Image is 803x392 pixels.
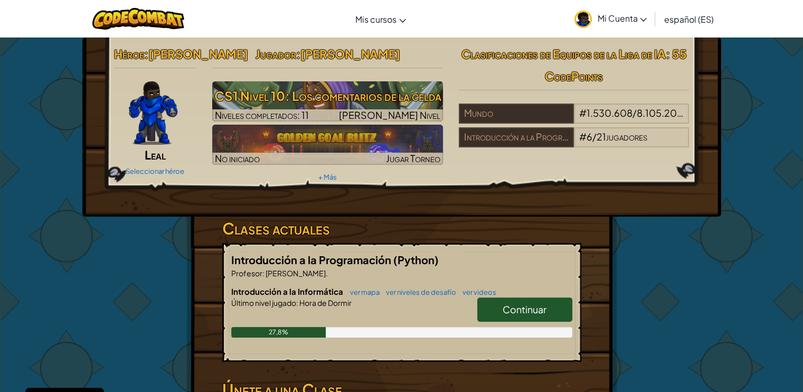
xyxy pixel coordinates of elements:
[461,46,666,61] font: Clasificaciones de Equipos de la Liga de IA
[464,107,493,119] font: Mundo
[299,298,352,307] font: Hora de Dormir
[579,107,587,119] font: #
[262,268,264,278] font: :
[114,46,144,61] font: Héroe
[129,81,177,145] img: Gordon-selection-pose.png
[148,46,248,61] font: [PERSON_NAME]
[597,130,606,143] font: 21
[266,268,328,278] font: [PERSON_NAME].
[231,286,343,296] font: Introducción a la Informática
[545,46,687,83] font: : 55 CodePoints
[592,130,597,143] font: /
[231,268,262,278] font: Profesor
[212,81,443,122] a: Jugar Siguiente Nivel
[212,125,443,165] img: Gol de oro
[459,114,689,126] a: Mundo#1.530.608/8.105.201jugadores
[386,152,440,164] font: Jugar Torneo
[606,130,647,143] font: jugadores
[296,46,300,61] font: :
[386,288,456,296] font: ver niveles de desafío
[144,46,148,61] font: :
[269,328,288,336] font: 27,8%
[92,8,185,30] img: Logotipo de CodeCombat
[231,253,391,266] font: Introducción a la Programación
[300,46,400,61] font: [PERSON_NAME]
[587,130,592,143] font: 6
[215,152,260,164] font: No iniciado
[212,125,443,165] a: No iniciadoJugar Torneo
[664,14,713,25] font: español (ES)
[587,107,632,119] font: 1.530.608
[355,14,396,25] font: Mis cursos
[296,298,298,307] font: :
[145,147,166,162] font: Leal
[597,13,637,24] font: Mi Cuenta
[214,88,441,104] font: CS1 Nivel 10: Los comentarios de la celda
[212,81,443,122] img: CS1 Nivel 10: Los comentarios de la celda
[126,167,184,175] font: Seleccionar héroe
[393,253,439,266] font: (Python)
[579,130,587,143] font: #
[574,11,592,28] img: avatar
[350,288,380,296] font: ver mapa
[569,2,652,35] a: Mi Cuenta
[255,46,296,61] font: Jugador
[459,137,689,150] a: Introducción a la Programación#6/21jugadores
[462,288,496,296] font: ver videos
[464,130,594,143] font: Introducción a la Programación
[222,218,330,238] font: Clases actuales
[350,5,411,33] a: Mis cursos
[637,107,683,119] font: 8.105.201
[632,107,637,119] font: /
[215,109,309,121] font: Niveles completados: 11
[658,5,719,33] a: español (ES)
[231,298,296,307] font: Último nivel jugado
[339,109,440,121] font: [PERSON_NAME] Nivel
[318,173,337,181] font: + Más
[503,303,546,315] font: Continuar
